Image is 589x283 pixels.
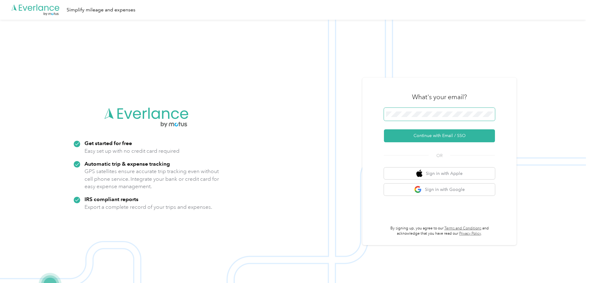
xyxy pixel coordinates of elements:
[84,160,170,167] strong: Automatic trip & expense tracking
[459,231,481,236] a: Privacy Policy
[384,168,495,180] button: apple logoSign in with Apple
[414,186,422,193] img: google logo
[412,93,467,101] h3: What's your email?
[384,226,495,237] p: By signing up, you agree to our and acknowledge that you have read our .
[84,203,212,211] p: Export a complete record of your trips and expenses.
[84,147,179,155] p: Easy set up with no credit card required
[384,129,495,142] button: Continue with Email / SSO
[444,226,481,231] a: Terms and Conditions
[84,168,219,190] p: GPS satellites ensure accurate trip tracking even without cell phone service. Integrate your bank...
[84,196,138,202] strong: IRS compliant reports
[84,140,132,146] strong: Get started for free
[384,184,495,196] button: google logoSign in with Google
[67,6,135,14] div: Simplify mileage and expenses
[416,170,422,177] img: apple logo
[429,152,450,159] span: OR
